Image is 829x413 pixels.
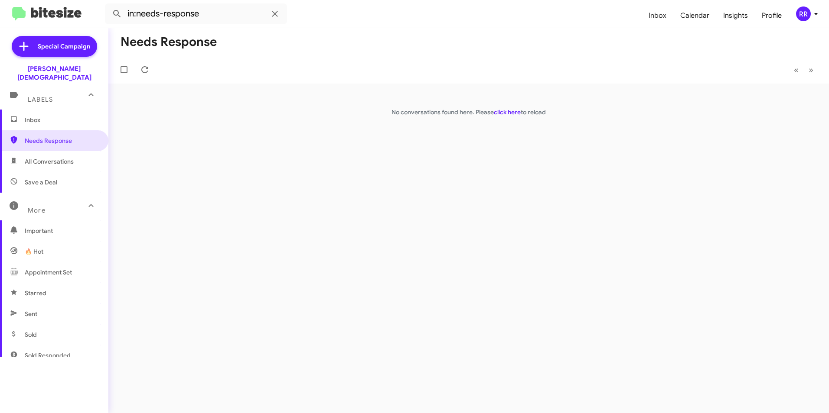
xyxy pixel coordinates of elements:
[28,96,53,103] span: Labels
[794,65,799,75] span: «
[25,247,43,256] span: 🔥 Hot
[25,136,98,145] span: Needs Response
[25,268,72,277] span: Appointment Set
[25,351,71,360] span: Sold Responded
[25,289,46,297] span: Starred
[28,206,46,214] span: More
[108,108,829,116] p: No conversations found here. Please to reload
[25,178,57,187] span: Save a Deal
[121,35,217,49] h1: Needs Response
[642,3,673,28] a: Inbox
[789,61,804,79] button: Previous
[25,330,37,339] span: Sold
[673,3,716,28] a: Calendar
[12,36,97,57] a: Special Campaign
[25,226,98,235] span: Important
[494,108,521,116] a: click here
[716,3,755,28] a: Insights
[105,3,287,24] input: Search
[25,157,74,166] span: All Conversations
[789,6,819,21] button: RR
[25,116,98,124] span: Inbox
[789,61,819,79] nav: Page navigation example
[803,61,819,79] button: Next
[38,42,90,51] span: Special Campaign
[796,6,811,21] div: RR
[809,65,813,75] span: »
[25,310,37,318] span: Sent
[755,3,789,28] a: Profile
